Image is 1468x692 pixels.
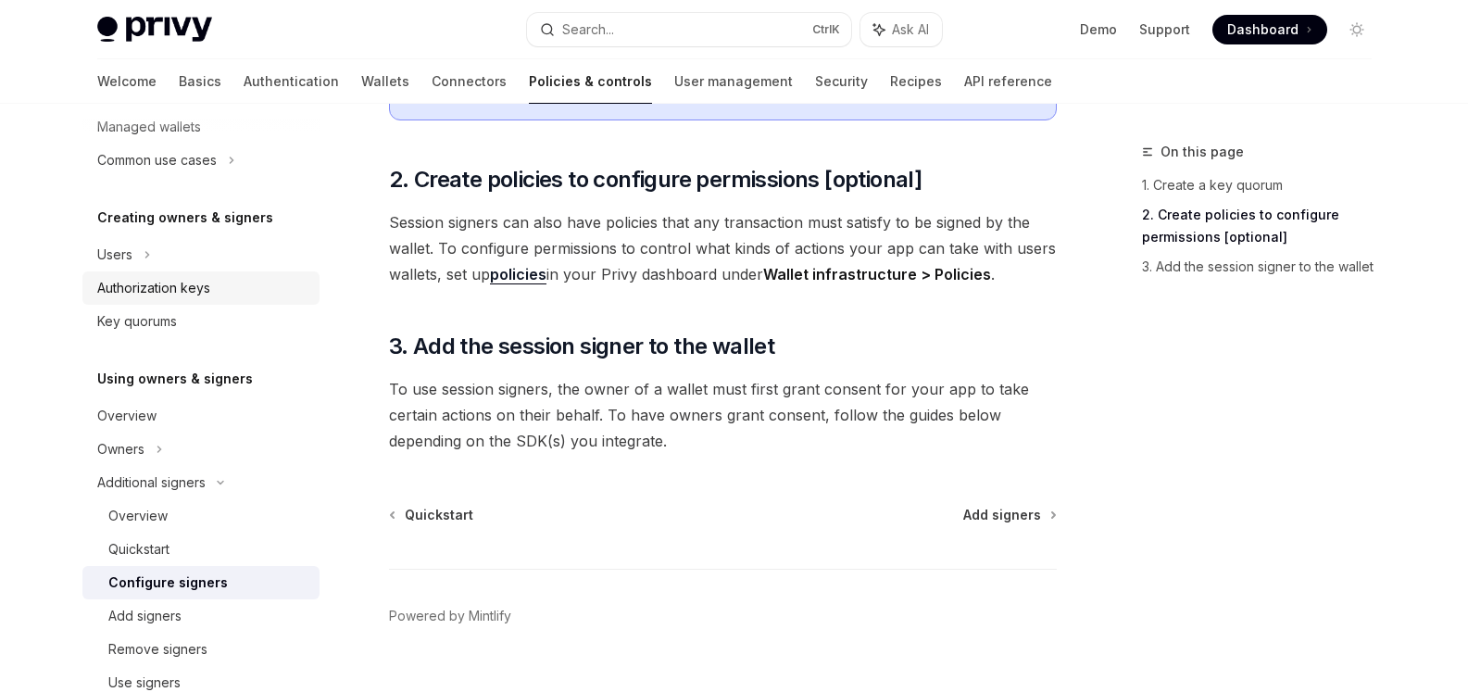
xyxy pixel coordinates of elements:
div: Search... [562,19,614,41]
span: Session signers can also have policies that any transaction must satisfy to be signed by the wall... [389,209,1057,287]
a: API reference [964,59,1052,104]
a: Recipes [890,59,942,104]
a: Dashboard [1212,15,1327,44]
div: Key quorums [97,310,177,333]
a: 1. Create a key quorum [1142,170,1386,200]
a: Security [815,59,868,104]
a: User management [674,59,793,104]
a: Basics [179,59,221,104]
a: Overview [82,499,320,533]
a: 3. Add the session signer to the wallet [1142,252,1386,282]
a: Wallets [361,59,409,104]
button: Ask AI [860,13,942,46]
span: On this page [1161,141,1244,163]
div: Users [97,244,132,266]
img: light logo [97,17,212,43]
div: Common use cases [97,149,217,171]
div: Owners [97,438,144,460]
a: Support [1139,20,1190,39]
div: Additional signers [97,472,206,494]
a: Key quorums [82,305,320,338]
span: Quickstart [405,506,473,524]
h5: Using owners & signers [97,368,253,390]
a: Connectors [432,59,507,104]
a: Authentication [244,59,339,104]
div: Overview [97,405,157,427]
a: Overview [82,399,320,433]
div: Overview [108,505,168,527]
span: Dashboard [1227,20,1299,39]
a: Demo [1080,20,1117,39]
a: Quickstart [82,533,320,566]
a: Quickstart [391,506,473,524]
span: Ctrl K [812,22,840,37]
a: Configure signers [82,566,320,599]
a: Remove signers [82,633,320,666]
div: Add signers [108,605,182,627]
span: Add signers [963,506,1041,524]
a: Policies & controls [529,59,652,104]
a: Add signers [82,599,320,633]
a: policies [490,265,546,284]
span: Ask AI [892,20,929,39]
strong: Wallet infrastructure > Policies [763,265,991,283]
span: 3. Add the session signer to the wallet [389,332,775,361]
div: Configure signers [108,572,228,594]
div: Authorization keys [97,277,210,299]
h5: Creating owners & signers [97,207,273,229]
a: 2. Create policies to configure permissions [optional] [1142,200,1386,252]
a: Add signers [963,506,1055,524]
span: To use session signers, the owner of a wallet must first grant consent for your app to take certa... [389,376,1057,454]
a: Powered by Mintlify [389,607,511,625]
a: Welcome [97,59,157,104]
button: Search...CtrlK [527,13,851,46]
button: Toggle dark mode [1342,15,1372,44]
a: Authorization keys [82,271,320,305]
div: Quickstart [108,538,169,560]
div: Remove signers [108,638,207,661]
span: 2. Create policies to configure permissions [optional] [389,165,922,195]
